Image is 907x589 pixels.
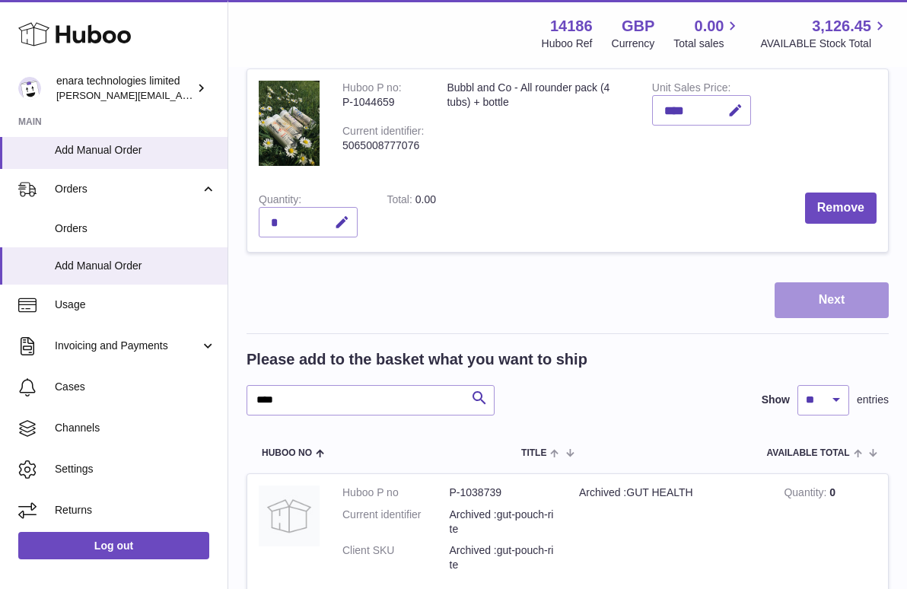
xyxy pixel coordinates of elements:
span: Returns [55,503,216,517]
span: AVAILABLE Total [767,448,850,458]
label: Quantity [259,193,301,209]
span: 0.00 [415,193,436,205]
div: Current identifier [342,125,424,141]
span: Orders [55,221,216,236]
button: Next [775,282,889,318]
dt: Client SKU [342,543,450,572]
div: 5065008777076 [342,138,424,153]
span: [PERSON_NAME][EMAIL_ADDRESS][DOMAIN_NAME] [56,89,305,101]
span: Channels [55,421,216,435]
span: Orders [55,182,200,196]
dt: Current identifier [342,508,450,536]
img: Dee@enara.co [18,77,41,100]
dd: Archived :gut-pouch-rite [450,543,557,572]
strong: Quantity [784,486,829,502]
label: Total [387,193,415,209]
img: Bubbl and Co - All rounder pack (4 tubs) + bottle [259,81,320,166]
span: Title [521,448,546,458]
div: Currency [612,37,655,51]
div: enara technologies limited [56,74,193,103]
span: Settings [55,462,216,476]
span: Add Manual Order [55,143,216,158]
span: entries [857,393,889,407]
span: 0.00 [695,16,724,37]
span: AVAILABLE Stock Total [760,37,889,51]
div: P-1044659 [342,95,424,110]
button: Remove [805,193,877,224]
dt: Huboo P no [342,486,450,500]
h2: Please add to the basket what you want to ship [247,349,587,370]
label: Show [762,393,790,407]
span: Huboo no [262,448,312,458]
span: 3,126.45 [812,16,871,37]
span: Total sales [673,37,741,51]
span: Add Manual Order [55,259,216,273]
a: 3,126.45 AVAILABLE Stock Total [760,16,889,51]
strong: GBP [622,16,654,37]
dd: P-1038739 [450,486,557,500]
span: Invoicing and Payments [55,339,200,353]
strong: 14186 [550,16,593,37]
dd: Archived :gut-pouch-rite [450,508,557,536]
img: Archived :GUT HEALTH [259,486,320,546]
a: 0.00 Total sales [673,16,741,51]
span: Cases [55,380,216,394]
a: Log out [18,532,209,559]
label: Unit Sales Price [652,81,730,97]
div: Huboo P no [342,81,402,97]
span: Usage [55,298,216,312]
div: Huboo Ref [542,37,593,51]
td: Bubbl and Co - All rounder pack (4 tubs) + bottle [435,69,640,181]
